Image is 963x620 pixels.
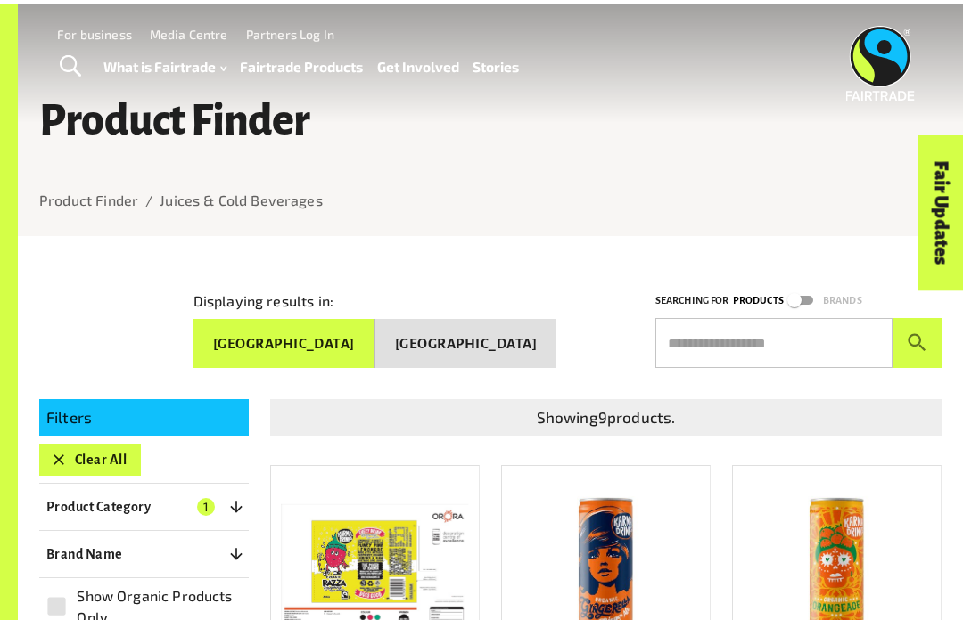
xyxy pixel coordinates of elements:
[150,23,228,38] a: Media Centre
[846,22,915,97] img: Fairtrade Australia New Zealand logo
[377,51,459,76] a: Get Involved
[473,51,519,76] a: Stories
[39,186,942,208] nav: breadcrumb
[277,403,934,426] p: Showing 9 products.
[375,315,556,365] button: [GEOGRAPHIC_DATA]
[193,315,375,365] button: [GEOGRAPHIC_DATA]
[46,540,123,561] p: Brand Name
[46,493,151,514] p: Product Category
[145,186,152,208] li: /
[160,188,322,205] a: Juices & Cold Beverages
[733,289,784,306] p: Products
[39,534,249,567] button: Brand Name
[39,188,138,205] a: Product Finder
[193,287,333,308] p: Displaying results in:
[57,23,132,38] a: For business
[39,487,249,519] button: Product Category
[655,289,729,306] p: Searching for
[246,23,334,38] a: Partners Log In
[103,51,226,76] a: What is Fairtrade
[46,403,242,426] p: Filters
[240,51,363,76] a: Fairtrade Products
[197,494,215,512] span: 1
[823,289,862,306] p: Brands
[39,440,141,472] button: Clear All
[48,41,92,86] a: Toggle Search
